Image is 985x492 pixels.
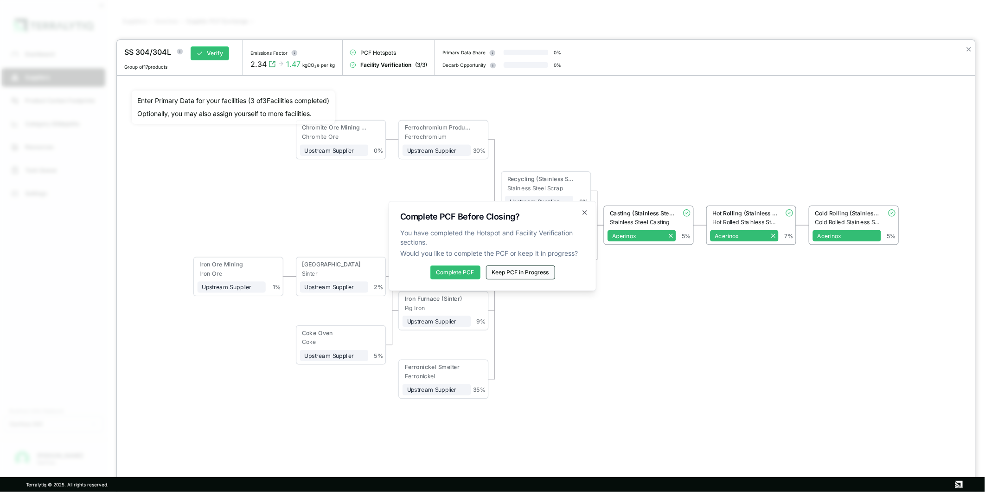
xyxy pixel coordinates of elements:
[483,140,506,259] g: Edge from 2 to 9
[712,210,779,217] div: Hot Rolling (Stainless Steel)
[405,124,471,131] div: Ferrochromium Production
[304,352,364,359] div: Upstream Supplier
[400,228,585,247] span: You have completed the Hotspot and Facility Verification sections.
[302,133,368,140] div: Chromite Ore
[784,233,793,240] div: 7 %
[586,191,608,226] g: Edge from 8 to 10
[302,339,368,346] div: Coke
[269,60,276,68] svg: View audit trail
[483,259,506,379] g: Edge from 7 to 9
[381,277,403,311] g: Edge from 4 to 6
[302,330,364,337] div: Coke Oven
[374,352,383,359] div: 5 %
[815,219,881,226] div: Cold Rolled Stainless Steel
[199,270,266,277] div: Iron Ore
[400,213,585,221] h2: Complete PCF Before Closing?
[430,265,480,279] button: Complete PCF
[405,364,467,371] div: Ferronickel Smelter
[682,233,691,240] div: 5 %
[407,387,467,394] div: Upstream Supplier
[304,147,364,154] div: Upstream Supplier
[815,210,881,217] div: Cold Rolling (Stainless Steel)
[374,284,383,291] div: 2 %
[476,318,486,325] div: 9 %
[304,284,364,291] div: Upstream Supplier
[712,219,779,226] div: Hot Rolled Stainless Steel
[202,284,261,291] div: Upstream Supplier
[381,311,403,345] g: Edge from 5 to 6
[610,210,676,217] div: Casting (Stainless Steel)
[405,295,467,302] div: Iron Furnace (Sinter)
[486,265,555,279] button: Keep PCF in Progress
[473,147,486,154] div: 30 %
[612,233,672,240] div: Acerinox
[273,284,281,291] div: 1 %
[817,233,876,240] div: Acerinox
[887,233,896,240] div: 5 %
[407,318,467,325] div: Upstream Supplier
[405,133,471,140] div: Ferrochromium
[715,233,774,240] div: Acerinox
[586,226,608,260] g: Edge from 9 to 10
[374,147,383,154] div: 0 %
[473,387,486,394] div: 35 %
[199,261,261,268] div: Iron Ore Mining
[579,198,588,205] div: 0 %
[510,198,569,205] div: Upstream Supplier
[407,147,467,154] div: Upstream Supplier
[405,304,471,311] div: Pig Iron
[507,185,574,192] div: Stainless Steel Scrap
[483,259,506,311] g: Edge from 6 to 9
[405,373,471,380] div: Ferronickel
[507,175,574,182] div: Recycling (Stainless Steel)
[610,219,676,226] div: Stainless Steel Casting
[302,261,364,268] div: [GEOGRAPHIC_DATA]
[302,124,368,131] div: Chromite Ore Mining & Beneficiation
[400,249,585,258] span: Would you like to complete the PCF or keep it in progress?
[302,270,368,277] div: Sinter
